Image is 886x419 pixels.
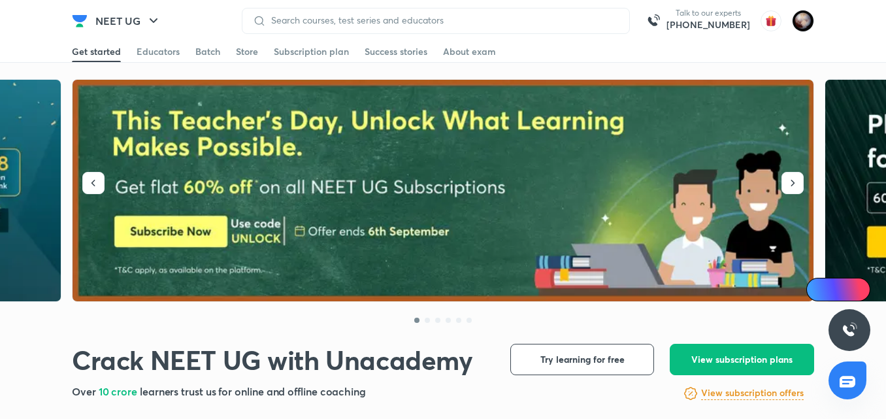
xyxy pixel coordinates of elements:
div: Batch [195,45,220,58]
span: Over [72,384,99,398]
input: Search courses, test series and educators [266,15,619,25]
a: Ai Doubts [806,278,870,301]
span: learners trust us for online and offline coaching [140,384,366,398]
span: 10 crore [99,384,140,398]
img: Company Logo [72,13,88,29]
a: Educators [137,41,180,62]
p: Talk to our experts [666,8,750,18]
img: Swarit [792,10,814,32]
div: Get started [72,45,121,58]
img: avatar [761,10,781,31]
h6: View subscription offers [701,386,804,400]
a: [PHONE_NUMBER] [666,18,750,31]
img: ttu [842,322,857,338]
button: NEET UG [88,8,169,34]
h1: Crack NEET UG with Unacademy [72,344,473,376]
div: About exam [443,45,496,58]
div: Success stories [365,45,427,58]
a: Batch [195,41,220,62]
a: About exam [443,41,496,62]
a: Subscription plan [274,41,349,62]
div: Store [236,45,258,58]
a: View subscription offers [701,386,804,401]
a: Success stories [365,41,427,62]
img: Icon [814,284,825,295]
span: Ai Doubts [828,284,862,295]
a: Get started [72,41,121,62]
img: call-us [640,8,666,34]
span: Try learning for free [540,353,625,366]
button: View subscription plans [670,344,814,375]
div: Subscription plan [274,45,349,58]
a: Store [236,41,258,62]
button: Try learning for free [510,344,654,375]
div: Educators [137,45,180,58]
span: View subscription plans [691,353,793,366]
